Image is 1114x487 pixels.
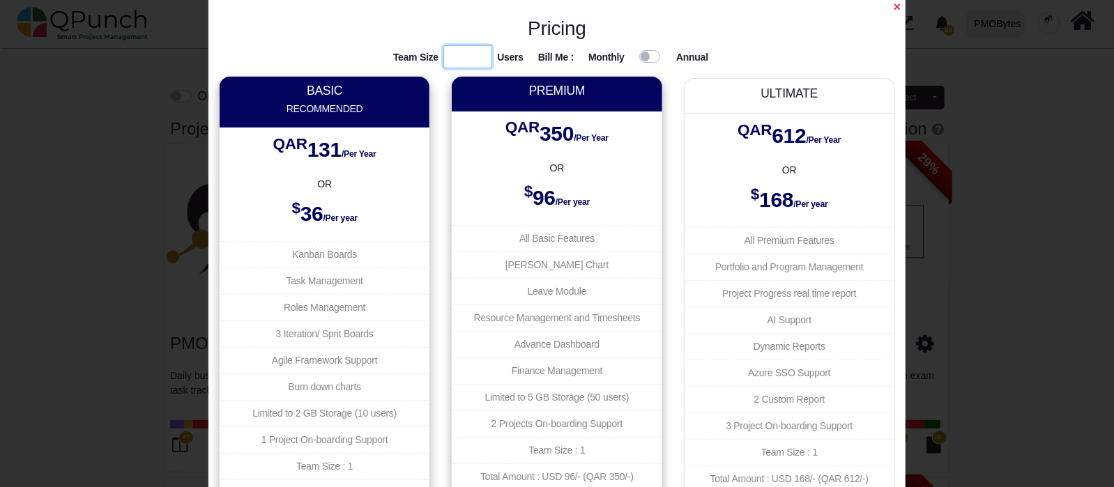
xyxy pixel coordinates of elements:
[772,124,806,147] span: 612
[464,84,650,98] h5: PREMIUM
[538,52,574,63] strong: Bill Me :
[452,410,662,437] li: 2 Projects On-boarding Support
[452,225,662,252] li: All Basic Features
[685,439,894,465] li: Team Size : 1
[452,278,662,304] li: Leave Module
[393,50,438,69] strong: Team Size
[220,453,429,479] li: Team Size : 1
[685,386,894,412] li: 2 Custom Report
[685,360,894,386] li: Azure SSO Support
[685,412,894,439] li: 3 Project On-boarding Support
[220,400,429,426] li: Limited to 2 GB Storage (10 users)
[533,186,556,209] span: 96
[540,122,574,145] span: 350
[738,121,772,139] sup: QAR
[342,149,376,159] span: /Per Year
[292,199,300,217] sup: $
[676,52,708,63] strong: Annual
[452,252,662,278] li: [PERSON_NAME] Chart
[220,241,429,268] li: Kanban Boards
[556,197,590,207] span: /Per year
[452,437,662,463] li: Team Size : 1
[452,357,662,384] li: Finance Management
[300,202,323,225] span: 36
[452,384,662,410] li: Limited to 5 GB Storage (50 users)
[685,163,894,178] center: OR
[452,304,662,331] li: Resource Management and Timesheets
[220,373,429,400] li: Burn down charts
[793,199,827,209] span: /Per year
[807,135,841,145] span: /Per Year
[588,52,625,63] strong: Monthly
[685,333,894,360] li: Dynamic Reports
[685,307,894,333] li: AI Support
[574,133,609,143] span: /Per Year
[751,185,759,203] sup: $
[220,320,429,347] li: 3 Iteration/ Sprit Boards
[452,331,662,357] li: Advance Dashboard
[505,118,540,136] sup: QAR
[273,135,307,153] sup: QAR
[452,161,662,176] center: OR
[220,177,429,192] center: OR
[759,188,793,211] span: 168
[220,268,429,294] li: Task Management
[220,294,429,320] li: Roles Management
[220,426,429,453] li: 1 Project On-boarding Support
[307,138,342,161] span: 131
[685,254,894,280] li: Portfolio and Program Management
[524,183,533,200] sup: $
[497,50,524,69] strong: Users
[232,84,418,98] h5: BASIC
[323,213,358,223] span: /Per year
[696,86,882,101] h5: ULTIMATE
[220,347,429,373] li: Agile Framework Support
[685,227,894,254] li: All Premium Features
[208,17,906,40] h2: Pricing
[685,280,894,307] li: Project Progress real time report
[232,103,418,115] h6: Recommended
